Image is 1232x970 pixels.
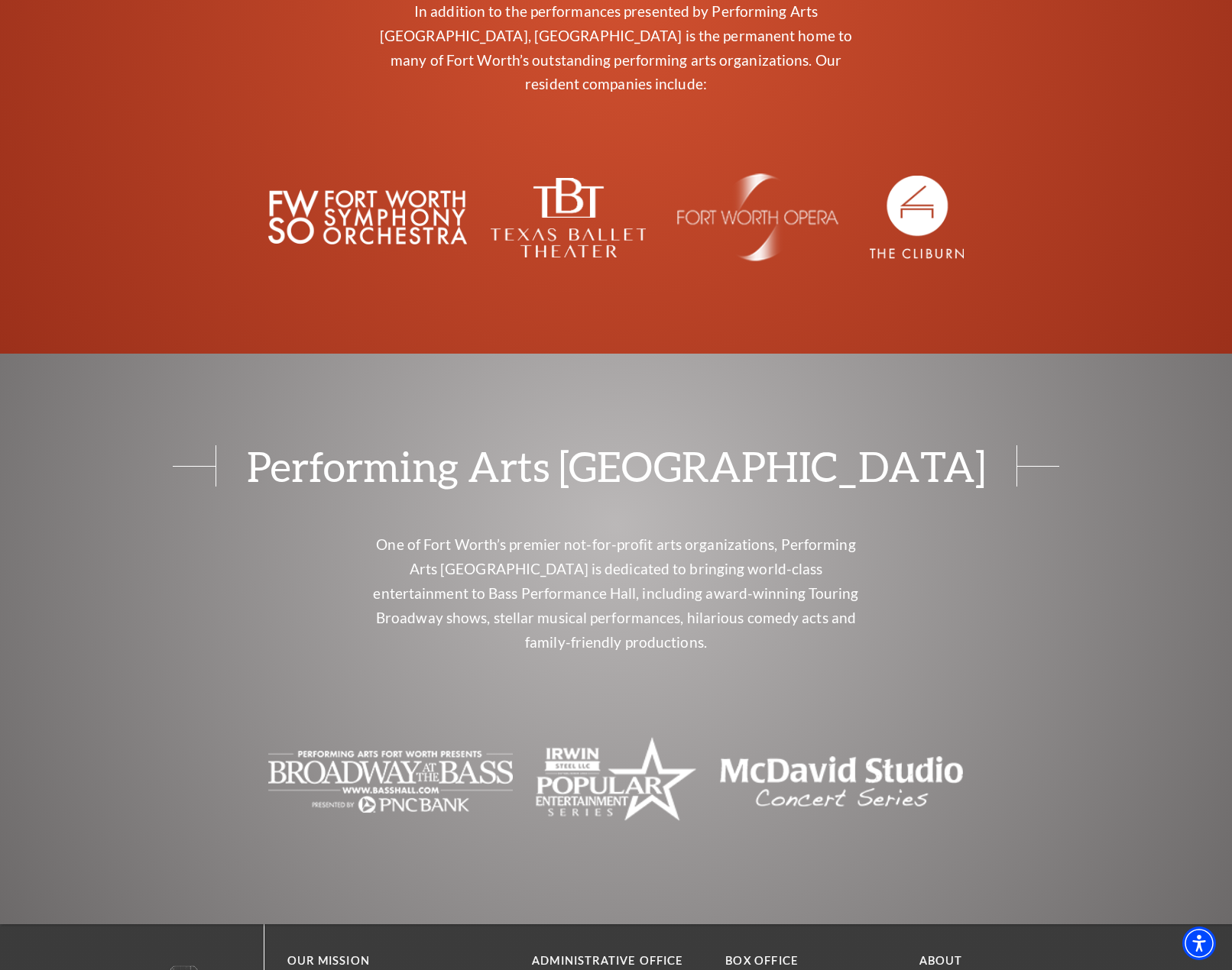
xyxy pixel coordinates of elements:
div: Accessibility Menu [1182,926,1216,960]
a: Logo of Texas Ballet Theater featuring the initials "TBT" above the full name in a clean, modern ... [490,207,645,225]
a: The image is completely blank with no visible content. - open in a new tab [870,207,964,225]
img: The image is completely blank with no visible content. [870,176,964,259]
a: About [919,954,963,967]
img: Text logo for "McDavid Studio Concert Series" in a clean, modern font. [719,736,964,828]
a: Logo featuring the text "FW Fort Worth Symphony Orchestra" in a bold, modern font. - open in a ne... [268,207,467,225]
p: One of Fort Worth’s premier not-for-profit arts organizations, Performing Arts [GEOGRAPHIC_DATA] ... [368,532,864,655]
img: The image is completely blank with no visible content. [536,731,695,833]
a: The image is completely blank with no visible content. - open in a new tab [536,771,695,788]
a: The image is completely blank or white. - open in a new tab [669,207,847,225]
span: Performing Arts [GEOGRAPHIC_DATA] [216,445,1017,487]
img: The image is completely blank or white. [669,173,847,262]
a: The image is blank or empty. - open in a new tab [268,771,513,788]
img: The image is blank or empty. [268,736,513,828]
img: Logo of Texas Ballet Theater featuring the initials "TBT" above the full name in a clean, modern ... [490,178,645,257]
img: Logo featuring the text "FW Fort Worth Symphony Orchestra" in a bold, modern font. [268,182,467,253]
a: Text logo for "McDavid Studio Concert Series" in a clean, modern font. - open in a new tab [719,771,964,788]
